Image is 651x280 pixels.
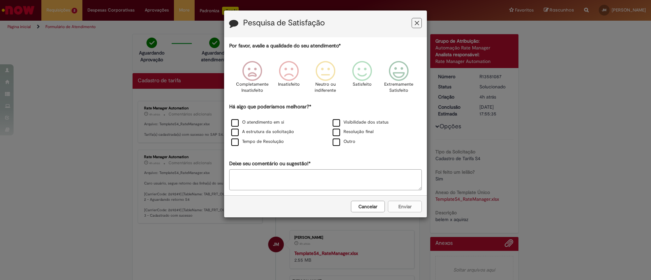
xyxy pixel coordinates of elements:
[351,201,385,212] button: Cancelar
[236,81,269,94] p: Completamente Insatisfeito
[353,81,372,88] p: Satisfeito
[243,19,325,27] label: Pesquisa de Satisfação
[278,81,300,88] p: Insatisfeito
[313,81,338,94] p: Neutro ou indiferente
[229,103,422,147] div: Há algo que poderíamos melhorar?*
[231,138,284,145] label: Tempo de Resolução
[229,160,311,167] label: Deixe seu comentário ou sugestão!*
[229,42,341,49] label: Por favor, avalie a qualidade do seu atendimento*
[333,119,389,126] label: Visibilidade dos status
[345,56,379,102] div: Satisfeito
[384,81,413,94] p: Extremamente Satisfeito
[231,129,294,135] label: A estrutura da solicitação
[308,56,343,102] div: Neutro ou indiferente
[333,129,374,135] label: Resolução final
[235,56,269,102] div: Completamente Insatisfeito
[231,119,284,126] label: O atendimento em si
[381,56,416,102] div: Extremamente Satisfeito
[333,138,355,145] label: Outro
[272,56,306,102] div: Insatisfeito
